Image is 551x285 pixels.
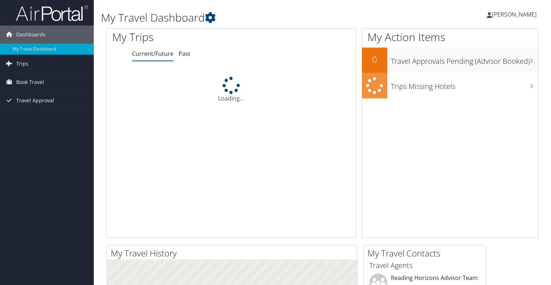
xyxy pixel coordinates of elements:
[132,50,173,58] a: Current/Future
[111,247,357,259] h2: My Travel History
[369,260,480,271] h3: Travel Agents
[16,5,88,22] img: airportal-logo.png
[16,73,44,91] span: Book Travel
[492,10,537,18] span: [PERSON_NAME]
[16,26,45,44] span: Dashboards
[391,53,538,66] h3: Travel Approvals Pending (Advisor Booked)
[16,55,28,73] span: Trips
[16,92,54,110] span: Travel Approval
[101,10,396,25] h1: My Travel Dashboard
[391,78,538,92] h3: Trips Missing Hotels
[362,48,538,73] a: 0Travel Approvals Pending (Advisor Booked)
[367,247,486,259] h2: My Travel Contacts
[362,73,538,98] a: Trips Missing Hotels
[362,30,538,45] h1: My Action Items
[112,30,247,45] h1: My Trips
[178,50,190,58] a: Past
[362,53,387,66] h2: 0
[107,77,356,103] div: Loading...
[487,4,544,25] a: [PERSON_NAME]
